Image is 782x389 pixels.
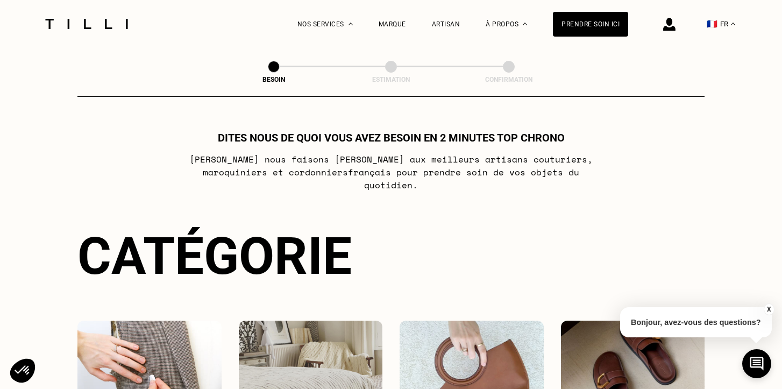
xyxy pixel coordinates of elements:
[432,20,460,28] a: Artisan
[349,23,353,25] img: Menu déroulant
[455,76,563,83] div: Confirmation
[663,18,676,31] img: icône connexion
[337,76,445,83] div: Estimation
[178,153,605,192] p: [PERSON_NAME] nous faisons [PERSON_NAME] aux meilleurs artisans couturiers , maroquiniers et cord...
[379,20,406,28] a: Marque
[763,303,774,315] button: X
[707,19,717,29] span: 🇫🇷
[620,307,772,337] p: Bonjour, avez-vous des questions?
[553,12,628,37] a: Prendre soin ici
[218,131,565,144] h1: Dites nous de quoi vous avez besoin en 2 minutes top chrono
[523,23,527,25] img: Menu déroulant à propos
[41,19,132,29] img: Logo du service de couturière Tilli
[77,226,705,286] div: Catégorie
[731,23,735,25] img: menu déroulant
[220,76,328,83] div: Besoin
